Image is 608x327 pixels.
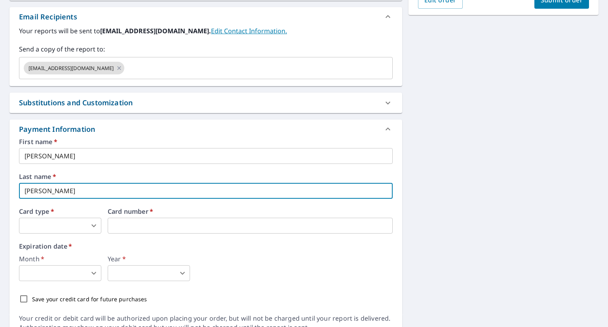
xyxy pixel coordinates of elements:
label: Last name [19,173,393,180]
iframe: secure payment field [108,218,393,234]
span: [EMAIL_ADDRESS][DOMAIN_NAME] [24,65,118,72]
div: Payment Information [9,120,402,139]
div: Email Recipients [19,11,77,22]
div: Payment Information [19,124,98,135]
div: Substitutions and Customization [9,93,402,113]
a: EditContactInfo [211,27,287,35]
label: Expiration date [19,243,393,249]
label: Card number [108,208,393,215]
label: Your reports will be sent to [19,26,393,36]
label: Card type [19,208,101,215]
b: [EMAIL_ADDRESS][DOMAIN_NAME]. [100,27,211,35]
label: Year [108,256,190,262]
label: Month [19,256,101,262]
div: ​ [19,218,101,234]
div: Substitutions and Customization [19,97,133,108]
label: First name [19,139,393,145]
label: Send a copy of the report to: [19,44,393,54]
p: Save your credit card for future purchases [32,295,147,303]
div: ​ [108,265,190,281]
div: ​ [19,265,101,281]
div: Email Recipients [9,7,402,26]
div: [EMAIL_ADDRESS][DOMAIN_NAME] [24,62,124,74]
